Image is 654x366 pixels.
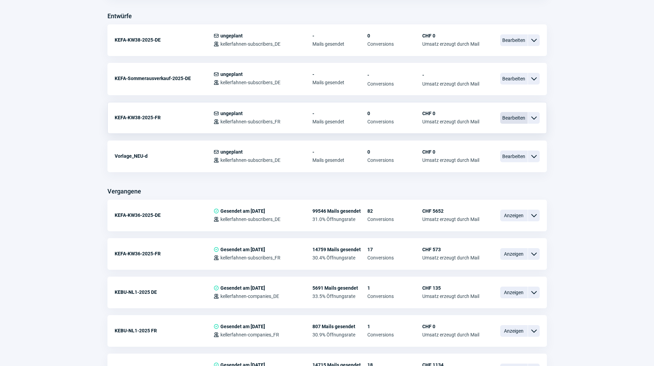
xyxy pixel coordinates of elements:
span: Anzeigen [500,325,528,337]
span: Gesendet am [DATE] [220,324,265,329]
div: KEBU-NL1-2025 FR [115,324,214,337]
span: Umsatz erzeugt durch Mail [422,81,479,87]
div: KEFA-KW36-2025-FR [115,247,214,260]
span: Conversions [367,41,422,47]
span: Conversions [367,217,422,222]
span: Umsatz erzeugt durch Mail [422,119,479,124]
span: Umsatz erzeugt durch Mail [422,255,479,260]
span: 30.4% Öffnungsrate [312,255,367,260]
span: Umsatz erzeugt durch Mail [422,332,479,337]
span: - [367,71,422,78]
span: - [422,71,479,78]
div: KEBU-NL1-2025 DE [115,285,214,299]
span: ungeplant [220,149,243,155]
div: KEFA-KW38-2025-DE [115,33,214,47]
span: CHF 0 [422,33,479,38]
span: 17 [367,247,422,252]
span: Anzeigen [500,248,528,260]
span: 30.9% Öffnungsrate [312,332,367,337]
div: Vorlage_NEU-d [115,149,214,163]
span: CHF 573 [422,247,479,252]
span: Umsatz erzeugt durch Mail [422,157,479,163]
span: Bearbeiten [500,151,528,162]
span: kellerfahnen-companies_FR [220,332,279,337]
div: KEFA-Sommerausverkauf-2025-DE [115,71,214,85]
span: kellerfahnen-companies_DE [220,293,279,299]
span: 0 [367,149,422,155]
span: Bearbeiten [500,73,528,85]
span: kellerfahnen-subscribers_FR [220,255,280,260]
h3: Vergangene [107,186,141,197]
span: 1 [367,324,422,329]
span: Mails gesendet [312,41,367,47]
span: Bearbeiten [500,34,528,46]
span: 99546 Mails gesendet [312,208,367,214]
span: Conversions [367,81,422,87]
span: Mails gesendet [312,157,367,163]
span: 0 [367,33,422,38]
span: Mails gesendet [312,80,367,85]
span: - [312,71,367,77]
span: kellerfahnen-subscribers_DE [220,157,280,163]
span: Mails gesendet [312,119,367,124]
span: Anzeigen [500,287,528,298]
span: Conversions [367,157,422,163]
span: Conversions [367,293,422,299]
span: ungeplant [220,111,243,116]
span: Gesendet am [DATE] [220,208,265,214]
span: - [312,111,367,116]
span: Umsatz erzeugt durch Mail [422,217,479,222]
span: ungeplant [220,33,243,38]
span: Umsatz erzeugt durch Mail [422,41,479,47]
div: KEFA-KW36-2025-DE [115,208,214,222]
span: 5691 Mails gesendet [312,285,367,291]
span: CHF 0 [422,324,479,329]
span: CHF 5652 [422,208,479,214]
div: KEFA-KW38-2025-FR [115,111,214,124]
span: - [312,149,367,155]
span: 1 [367,285,422,291]
span: Gesendet am [DATE] [220,285,265,291]
span: 82 [367,208,422,214]
span: 33.5% Öffnungsrate [312,293,367,299]
span: Bearbeiten [500,112,528,124]
span: CHF 0 [422,149,479,155]
span: kellerfahnen-subscribers_DE [220,41,280,47]
span: kellerfahnen-subscribers_FR [220,119,280,124]
span: CHF 135 [422,285,479,291]
span: CHF 0 [422,111,479,116]
span: Umsatz erzeugt durch Mail [422,293,479,299]
h3: Entwürfe [107,11,132,22]
span: 0 [367,111,422,116]
span: Gesendet am [DATE] [220,247,265,252]
span: Conversions [367,255,422,260]
span: 807 Mails gesendet [312,324,367,329]
span: kellerfahnen-subscribers_DE [220,80,280,85]
span: 14759 Mails gesendet [312,247,367,252]
span: - [312,33,367,38]
span: Anzeigen [500,210,528,221]
span: ungeplant [220,71,243,77]
span: Conversions [367,332,422,337]
span: kellerfahnen-subscribers_DE [220,217,280,222]
span: 31.0% Öffnungsrate [312,217,367,222]
span: Conversions [367,119,422,124]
